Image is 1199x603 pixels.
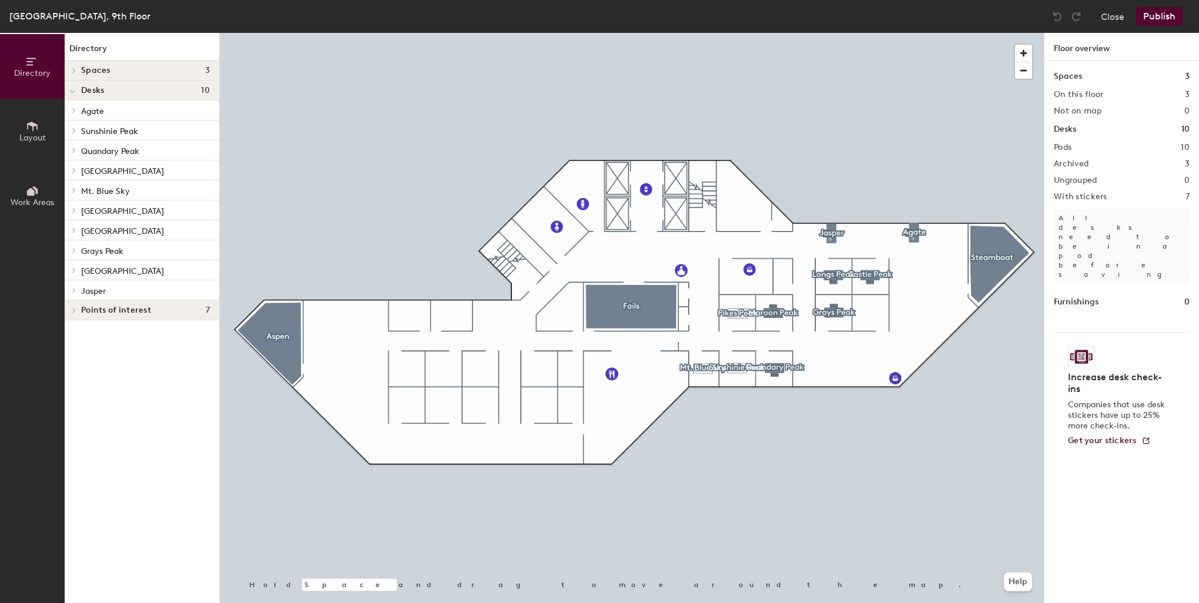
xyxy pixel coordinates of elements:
[205,66,210,75] span: 3
[81,86,104,95] span: Desks
[1068,436,1151,446] a: Get your stickers
[11,197,54,207] span: Work Areas
[1054,70,1082,83] h1: Spaces
[81,166,164,176] span: [GEOGRAPHIC_DATA]
[1185,192,1190,202] h2: 7
[81,186,130,196] span: Mt. Blue Sky
[1070,11,1082,22] img: Redo
[1185,159,1190,169] h2: 3
[81,206,164,216] span: [GEOGRAPHIC_DATA]
[81,266,164,276] span: [GEOGRAPHIC_DATA]
[65,42,219,61] h1: Directory
[81,146,139,156] span: Quandary Peak
[201,86,210,95] span: 10
[1185,70,1190,83] h1: 3
[1068,436,1137,445] span: Get your stickers
[1054,106,1101,116] h2: Not on map
[1068,400,1168,431] p: Companies that use desk stickers have up to 25% more check-ins.
[1184,106,1190,116] h2: 0
[81,126,138,136] span: Sunshinie Peak
[81,306,151,315] span: Points of interest
[1185,90,1190,99] h2: 3
[1054,90,1104,99] h2: On this floor
[81,226,164,236] span: [GEOGRAPHIC_DATA]
[81,246,123,256] span: Grays Peak
[1068,371,1168,395] h4: Increase desk check-ins
[81,106,104,116] span: Agate
[1181,123,1190,136] h1: 10
[1054,159,1089,169] h2: Archived
[1054,143,1071,152] h2: Pods
[1101,7,1124,26] button: Close
[14,68,51,78] span: Directory
[81,66,110,75] span: Spaces
[81,286,106,296] span: Jasper
[206,306,210,315] span: 7
[1044,33,1199,61] h1: Floor overview
[1054,209,1190,284] p: All desks need to be in a pod before saving
[1184,176,1190,185] h2: 0
[1136,7,1183,26] button: Publish
[1051,11,1063,22] img: Undo
[19,133,46,143] span: Layout
[1054,192,1107,202] h2: With stickers
[1184,296,1190,309] h1: 0
[1054,296,1098,309] h1: Furnishings
[1068,347,1095,367] img: Sticker logo
[1181,143,1190,152] h2: 10
[1054,176,1097,185] h2: Ungrouped
[1054,123,1076,136] h1: Desks
[9,9,150,24] div: [GEOGRAPHIC_DATA], 9th Floor
[1004,572,1032,591] button: Help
